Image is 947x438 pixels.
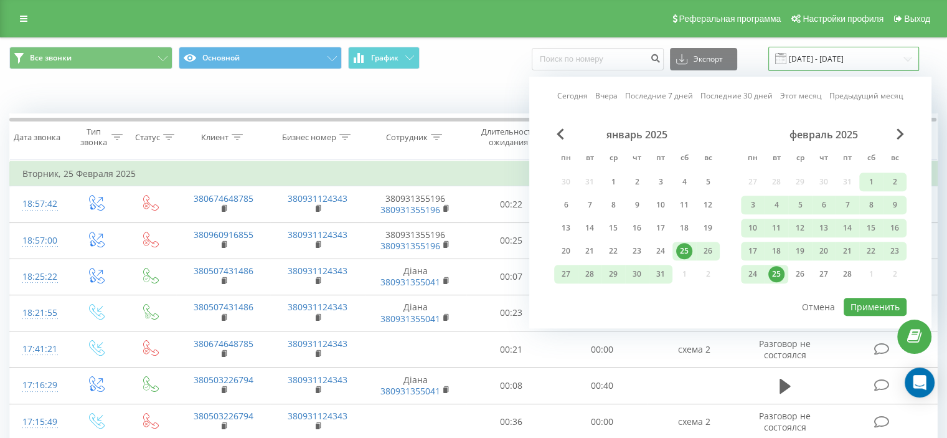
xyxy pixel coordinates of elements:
a: 380931124343 [288,374,347,386]
div: ср 1 янв. 2025 г. [601,173,625,191]
div: 19 [792,243,808,259]
div: Статус [135,132,160,143]
div: ср 19 февр. 2025 г. [788,242,812,260]
div: пн 13 янв. 2025 г. [554,219,578,237]
div: 5 [700,174,716,190]
a: 380960916855 [194,229,253,240]
span: Настройки профиля [803,14,883,24]
div: Тип звонка [78,126,108,148]
div: вт 18 февр. 2025 г. [765,242,788,260]
div: 3 [745,197,761,213]
td: 00:23 [466,295,557,331]
span: График [371,54,398,62]
td: Діана [365,259,466,295]
td: Діана [365,368,466,404]
div: 15 [863,220,879,236]
div: 1 [605,174,621,190]
a: 380931124343 [288,338,347,350]
span: Все звонки [30,53,72,63]
div: 8 [863,197,879,213]
div: вс 23 февр. 2025 г. [883,242,907,260]
button: Применить [844,298,907,316]
abbr: среда [604,150,623,168]
abbr: четверг [628,150,646,168]
a: 380931124343 [288,265,347,277]
div: ср 5 февр. 2025 г. [788,196,812,214]
div: 15 [605,220,621,236]
div: 29 [605,266,621,282]
div: Длительность ожидания [478,126,540,148]
div: пн 20 янв. 2025 г. [554,242,578,260]
div: Open Intercom Messenger [905,368,935,398]
td: Вторник, 25 Февраля 2025 [10,161,938,186]
div: 23 [887,243,903,259]
div: 14 [839,220,855,236]
button: Экспорт [670,48,737,70]
div: вт 28 янв. 2025 г. [578,265,601,283]
div: 12 [792,220,808,236]
a: 380931355041 [380,385,440,397]
div: ср 15 янв. 2025 г. [601,219,625,237]
td: 00:07 [466,259,557,295]
div: сб 8 февр. 2025 г. [859,196,883,214]
div: 11 [676,197,692,213]
a: Последние 30 дней [700,90,773,102]
abbr: среда [791,150,809,168]
a: 380931124343 [288,410,347,422]
abbr: четверг [814,150,833,168]
td: 00:08 [466,368,557,404]
div: 10 [653,197,669,213]
div: 2 [629,174,645,190]
div: вс 9 февр. 2025 г. [883,196,907,214]
abbr: воскресенье [699,150,717,168]
div: 20 [816,243,832,259]
div: 12 [700,197,716,213]
div: вт 7 янв. 2025 г. [578,196,601,214]
abbr: пятница [838,150,857,168]
abbr: суббота [675,150,694,168]
div: пн 10 февр. 2025 г. [741,219,765,237]
div: январь 2025 [554,128,720,141]
div: чт 6 февр. 2025 г. [812,196,836,214]
div: 1 [863,174,879,190]
div: 26 [700,243,716,259]
div: Сотрудник [386,132,428,143]
div: пт 14 февр. 2025 г. [836,219,859,237]
button: Отмена [795,298,842,316]
div: 5 [792,197,808,213]
div: 13 [816,220,832,236]
div: 31 [653,266,669,282]
div: вс 12 янв. 2025 г. [696,196,720,214]
a: 380674648785 [194,193,253,204]
div: 17:41:21 [22,337,55,361]
div: пт 21 февр. 2025 г. [836,242,859,260]
div: пн 17 февр. 2025 г. [741,242,765,260]
div: 18 [768,243,784,259]
div: 11 [768,220,784,236]
abbr: пятница [651,150,670,168]
div: 17:15:49 [22,410,55,434]
div: февраль 2025 [741,128,907,141]
div: вс 16 февр. 2025 г. [883,219,907,237]
div: Дата звонка [14,132,60,143]
div: 27 [816,266,832,282]
td: схема 2 [647,331,741,368]
div: сб 25 янв. 2025 г. [672,242,696,260]
div: ср 22 янв. 2025 г. [601,242,625,260]
div: 16 [629,220,645,236]
div: вт 11 февр. 2025 г. [765,219,788,237]
div: вт 25 февр. 2025 г. [765,265,788,283]
abbr: воскресенье [885,150,904,168]
div: пт 7 февр. 2025 г. [836,196,859,214]
div: 13 [558,220,574,236]
div: 4 [676,174,692,190]
div: 10 [745,220,761,236]
a: 380931355196 [380,240,440,252]
div: 20 [558,243,574,259]
div: пт 10 янв. 2025 г. [649,196,672,214]
div: чт 9 янв. 2025 г. [625,196,649,214]
div: 28 [582,266,598,282]
div: вт 4 февр. 2025 г. [765,196,788,214]
div: 17:16:29 [22,373,55,398]
td: Діана [365,295,466,331]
